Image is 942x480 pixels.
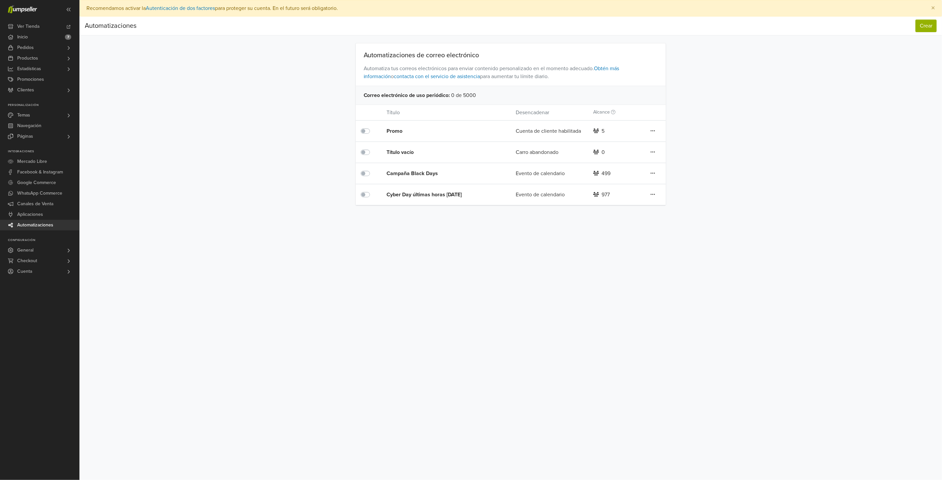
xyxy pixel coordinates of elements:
div: 0 [602,148,605,156]
span: Clientes [17,85,34,95]
span: Estadísticas [17,64,41,74]
span: Aplicaciones [17,209,43,220]
div: Promo [387,127,490,135]
span: WhatsApp Commerce [17,188,62,199]
span: Temas [17,110,30,120]
span: Correo electrónico de uso periódico : [364,91,450,99]
div: Desencadenar [511,109,588,117]
button: Crear [916,20,937,32]
a: Autenticación de dos factores [146,5,215,12]
span: × [931,3,935,13]
span: Ver Tienda [17,21,39,32]
div: Título vacío [387,148,490,156]
span: Canales de Venta [17,199,53,209]
div: Evento de calendario [511,169,588,177]
div: 977 [602,191,610,199]
div: Automatizaciones [85,19,136,32]
div: Carro abandonado [511,148,588,156]
p: Configuración [8,238,79,242]
div: Título [382,109,511,117]
a: contacta con el servicio de asistencia [394,73,480,80]
span: Automatiza tus correos electrónicos para enviar contenido personalizado en el momento adecuado. o... [356,59,666,86]
span: 7 [65,34,71,40]
div: Evento de calendario [511,191,588,199]
div: 5 [602,127,605,135]
span: Facebook & Instagram [17,167,63,177]
span: Inicio [17,32,28,42]
p: Integraciones [8,150,79,154]
span: General [17,245,33,256]
div: 0 de 5000 [356,86,666,105]
span: Páginas [17,131,33,142]
div: Cyber Day últimas horas [DATE] [387,191,490,199]
label: Alcance [593,109,615,116]
span: Promociones [17,74,44,85]
span: Checkout [17,256,37,266]
button: Close [924,0,942,16]
div: 499 [602,169,611,177]
span: Google Commerce [17,177,56,188]
div: Campaña Black Days [387,169,490,177]
div: Cuenta de cliente habilitada [511,127,588,135]
span: Productos [17,53,38,64]
span: Cuenta [17,266,32,277]
p: Personalización [8,103,79,107]
span: Automatizaciones [17,220,53,230]
span: Navegación [17,120,41,131]
span: Mercado Libre [17,156,47,167]
span: Pedidos [17,42,34,53]
div: Automatizaciones de correo electrónico [356,51,666,59]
